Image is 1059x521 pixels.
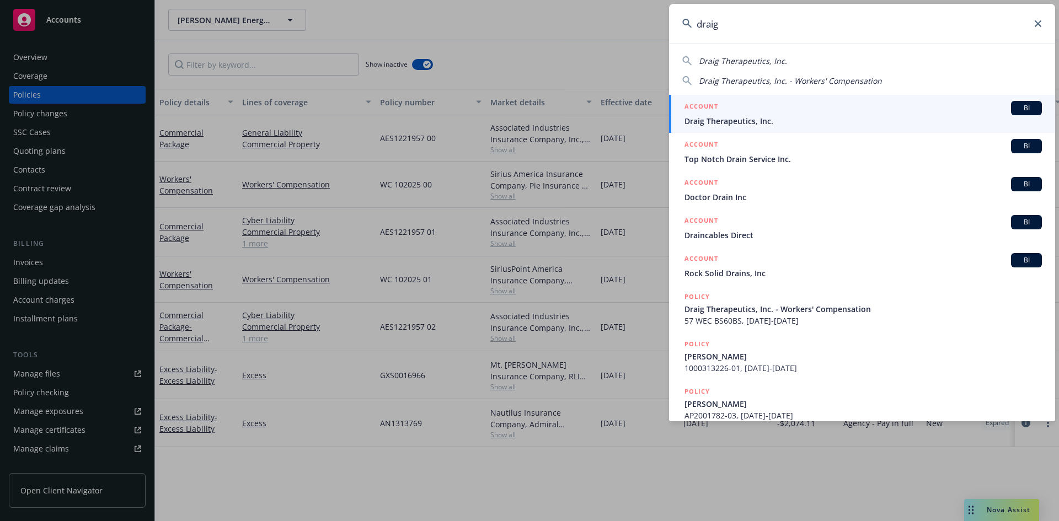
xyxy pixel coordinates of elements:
span: Doctor Drain Inc [684,191,1042,203]
a: POLICY[PERSON_NAME]1000313226-01, [DATE]-[DATE] [669,332,1055,380]
span: Draincables Direct [684,229,1042,241]
span: BI [1015,179,1037,189]
span: Draig Therapeutics, Inc. [699,56,787,66]
h5: POLICY [684,339,710,350]
h5: POLICY [684,291,710,302]
a: ACCOUNTBITop Notch Drain Service Inc. [669,133,1055,171]
input: Search... [669,4,1055,44]
span: BI [1015,103,1037,113]
span: [PERSON_NAME] [684,398,1042,410]
h5: ACCOUNT [684,215,718,228]
span: 57 WEC BS60BS, [DATE]-[DATE] [684,315,1042,326]
span: AP2001782-03, [DATE]-[DATE] [684,410,1042,421]
span: Rock Solid Drains, Inc [684,267,1042,279]
h5: ACCOUNT [684,177,718,190]
span: BI [1015,141,1037,151]
a: POLICY[PERSON_NAME]AP2001782-03, [DATE]-[DATE] [669,380,1055,427]
a: ACCOUNTBIDraig Therapeutics, Inc. [669,95,1055,133]
span: Draig Therapeutics, Inc. [684,115,1042,127]
span: BI [1015,255,1037,265]
span: 1000313226-01, [DATE]-[DATE] [684,362,1042,374]
h5: ACCOUNT [684,139,718,152]
a: ACCOUNTBIDraincables Direct [669,209,1055,247]
span: Draig Therapeutics, Inc. - Workers' Compensation [699,76,882,86]
a: ACCOUNTBIRock Solid Drains, Inc [669,247,1055,285]
span: Draig Therapeutics, Inc. - Workers' Compensation [684,303,1042,315]
a: ACCOUNTBIDoctor Drain Inc [669,171,1055,209]
h5: ACCOUNT [684,253,718,266]
a: POLICYDraig Therapeutics, Inc. - Workers' Compensation57 WEC BS60BS, [DATE]-[DATE] [669,285,1055,332]
span: Top Notch Drain Service Inc. [684,153,1042,165]
h5: POLICY [684,386,710,397]
h5: ACCOUNT [684,101,718,114]
span: BI [1015,217,1037,227]
span: [PERSON_NAME] [684,351,1042,362]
